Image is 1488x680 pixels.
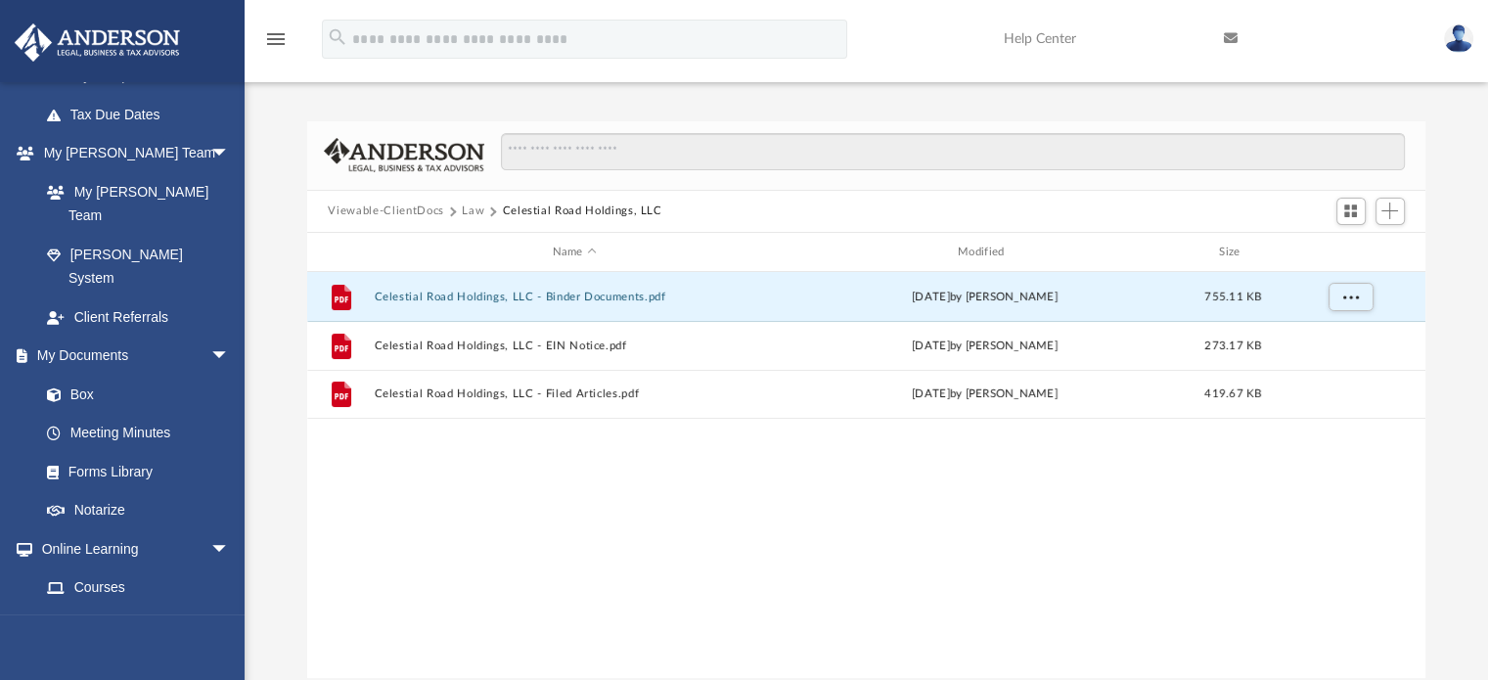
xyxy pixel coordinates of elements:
div: id [315,244,364,261]
a: [PERSON_NAME] System [27,235,249,297]
a: Video Training [27,607,240,646]
a: My Documentsarrow_drop_down [14,337,249,376]
div: grid [307,272,1426,677]
i: menu [264,27,288,51]
button: Celestial Road Holdings, LLC [502,203,661,220]
div: [DATE] by [PERSON_NAME] [784,338,1185,355]
a: menu [264,37,288,51]
button: Law [462,203,484,220]
span: 273.17 KB [1204,340,1261,351]
div: id [1281,244,1418,261]
i: search [327,26,348,48]
div: Size [1194,244,1272,261]
a: Forms Library [27,452,240,491]
div: Name [373,244,775,261]
button: More options [1328,283,1373,312]
a: Courses [27,568,249,608]
a: Tax Due Dates [27,95,259,134]
button: Switch to Grid View [1336,198,1366,225]
span: arrow_drop_down [210,134,249,174]
a: Client Referrals [27,297,249,337]
span: arrow_drop_down [210,529,249,569]
a: Notarize [27,491,249,530]
a: Box [27,375,240,414]
span: arrow_drop_down [210,337,249,377]
a: My [PERSON_NAME] Team [27,172,240,235]
button: Add [1375,198,1405,225]
div: [DATE] by [PERSON_NAME] [784,386,1185,404]
span: 419.67 KB [1204,389,1261,400]
img: Anderson Advisors Platinum Portal [9,23,186,62]
button: Celestial Road Holdings, LLC - Binder Documents.pdf [374,291,775,303]
span: 755.11 KB [1204,292,1261,302]
a: Online Learningarrow_drop_down [14,529,249,568]
button: Celestial Road Holdings, LLC - EIN Notice.pdf [374,340,775,352]
button: Viewable-ClientDocs [328,203,443,220]
input: Search files and folders [501,133,1404,170]
a: Meeting Minutes [27,414,249,453]
a: My [PERSON_NAME] Teamarrow_drop_down [14,134,249,173]
div: [DATE] by [PERSON_NAME] [784,289,1185,306]
div: Modified [784,244,1186,261]
button: Celestial Road Holdings, LLC - Filed Articles.pdf [374,388,775,401]
img: User Pic [1444,24,1473,53]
